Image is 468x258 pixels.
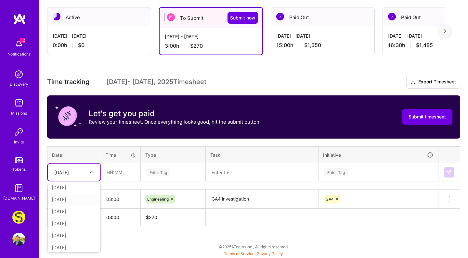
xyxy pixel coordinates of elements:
button: Submit now [227,12,258,24]
div: 3:00 h [165,43,257,49]
div: 15:00 h [276,42,369,49]
input: HH:MM [101,190,140,208]
div: Enter Tag [324,167,348,177]
i: icon Download [410,79,416,86]
span: | [224,251,283,256]
img: logo [13,13,26,25]
div: Time [106,152,136,158]
img: Submit [446,170,451,175]
div: [DATE] [54,169,69,176]
div: Paid Out [271,7,374,27]
img: Paid Out [276,13,284,20]
div: [DATE] [48,217,100,229]
img: Active [53,13,60,20]
img: coin [55,103,81,129]
div: [DATE] [48,193,100,205]
span: $270 [190,43,203,49]
th: Type [141,146,206,163]
button: Submit timesheet [402,109,452,125]
p: Review your timesheet. Once everything looks good, hit the submit button. [89,118,261,125]
div: [DATE] - [DATE] [53,32,146,39]
img: bell [12,38,25,51]
input: HH:MM [101,164,140,181]
span: GA4 [326,197,334,202]
div: Discovery [10,81,28,88]
span: $1,485 [416,42,433,49]
span: Time tracking [47,78,89,86]
h3: Let's get you paid [89,109,261,118]
img: User Avatar [12,233,25,246]
img: Invite [12,126,25,139]
div: [DATE] - [DATE] [165,33,257,40]
img: guide book [12,182,25,195]
div: Invite [14,139,24,145]
span: 12 [20,38,25,43]
span: $1,350 [304,42,321,49]
th: Task [206,146,318,163]
span: $ 270 [146,215,157,220]
span: [DATE] - [DATE] , 2025 Timesheet [106,78,206,86]
div: Enter Tag [146,167,170,177]
th: 03:00 [101,209,141,226]
i: icon Chevron [90,171,93,174]
span: Submit timesheet [409,114,446,120]
a: Privacy Policy [257,251,283,256]
a: Terms of Service [224,251,254,256]
img: Studs: A Fresh Take on Ear Piercing & Earrings [12,211,25,224]
div: Initiative [323,151,434,159]
div: Missions [11,110,27,117]
img: discovery [12,68,25,81]
img: Paid Out [388,13,396,20]
div: [DATE] [48,205,100,217]
textarea: GA4 investigation [206,190,318,208]
th: Total [47,209,101,226]
div: [DATE] [48,181,100,193]
span: Submit now [230,15,255,21]
div: [DOMAIN_NAME] [3,195,35,202]
div: To Submit [160,8,262,28]
button: Export Timesheet [406,76,460,89]
div: [DATE] [48,229,100,241]
div: [DATE] - [DATE] [276,32,369,39]
a: Studs: A Fresh Take on Ear Piercing & Earrings [11,211,27,224]
div: 0:00 h [53,42,146,49]
img: right [444,29,446,33]
img: tokens [15,157,23,163]
div: Tokens [12,166,26,173]
div: [DATE] [48,241,100,253]
div: © 2025 ATeams Inc., All rights reserved. [39,239,468,255]
a: User Avatar [11,233,27,246]
th: Date [47,146,101,163]
img: teamwork [12,97,25,110]
span: Engineering [147,197,169,202]
img: To Submit [167,13,175,21]
div: Active [47,7,151,27]
span: $0 [78,42,84,49]
div: Notifications [7,51,31,57]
